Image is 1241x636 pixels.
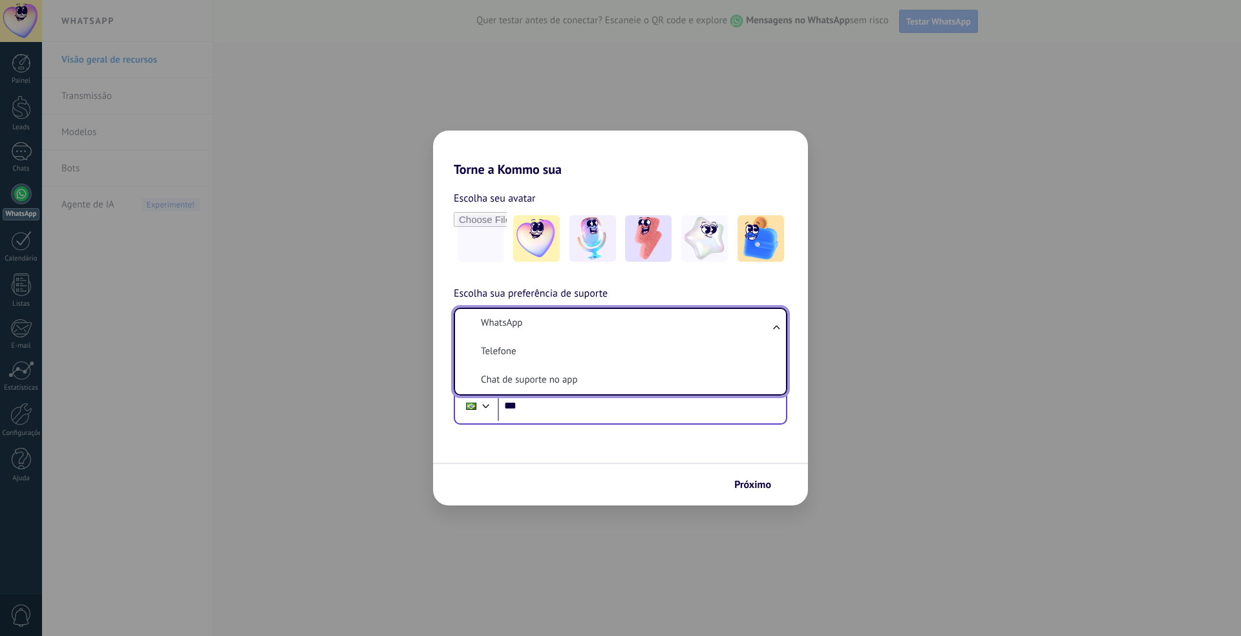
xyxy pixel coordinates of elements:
[737,215,784,262] img: -5.jpeg
[481,374,578,387] span: Chat de suporte no app
[734,480,771,489] span: Próximo
[459,392,483,419] div: Brazil: + 55
[454,190,536,207] span: Escolha seu avatar
[481,345,516,358] span: Telefone
[728,474,789,496] button: Próximo
[513,215,560,262] img: -1.jpeg
[569,215,616,262] img: -2.jpeg
[481,317,522,330] span: WhatsApp
[433,131,808,177] h2: Torne a Kommo sua
[625,215,672,262] img: -3.jpeg
[454,286,608,302] span: Escolha sua preferência de suporte
[681,215,728,262] img: -4.jpeg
